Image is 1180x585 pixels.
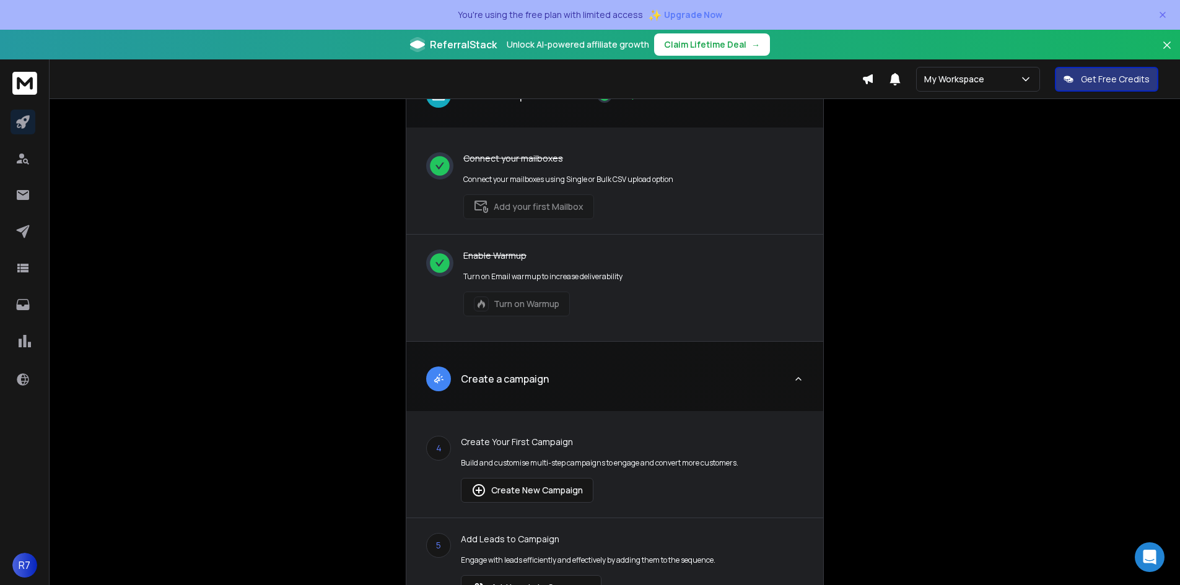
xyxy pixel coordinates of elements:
[461,436,738,448] p: Create Your First Campaign
[924,73,989,85] p: My Workspace
[463,175,673,184] p: Connect your mailboxes using Single or Bulk CSV upload option
[471,483,486,498] img: lead
[507,38,649,51] p: Unlock AI-powered affiliate growth
[461,555,715,565] p: Engage with leads efficiently and effectively by adding them to the sequence.
[664,9,722,21] span: Upgrade Now
[461,533,715,545] p: Add Leads to Campaign
[463,152,673,165] p: Connect your mailboxes
[1135,542,1165,572] div: Open Intercom Messenger
[1159,37,1175,67] button: Close banner
[463,249,623,262] p: Enable Warmup
[751,38,760,51] span: →
[458,9,643,21] p: You're using the free plan with limited access
[430,37,497,52] span: ReferralStack
[426,436,451,461] div: 4
[463,272,623,282] p: Turn on Email warmup to increase deliverability
[461,371,549,386] p: Create a campaign
[12,553,37,578] button: R7
[430,371,447,386] img: lead
[406,128,823,341] div: leadStart Warmup of MailboxesCompleted
[406,73,823,128] button: leadStart Warmup of MailboxesCompleted
[648,6,662,24] span: ✨
[1055,67,1158,92] button: Get Free Credits
[1081,73,1150,85] p: Get Free Credits
[648,2,722,27] button: ✨Upgrade Now
[654,33,770,56] button: Claim Lifetime Deal→
[426,533,451,558] div: 5
[461,458,738,468] p: Build and customise multi-step campaigns to engage and convert more customers.
[461,478,593,503] button: Create New Campaign
[406,357,823,411] button: leadCreate a campaign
